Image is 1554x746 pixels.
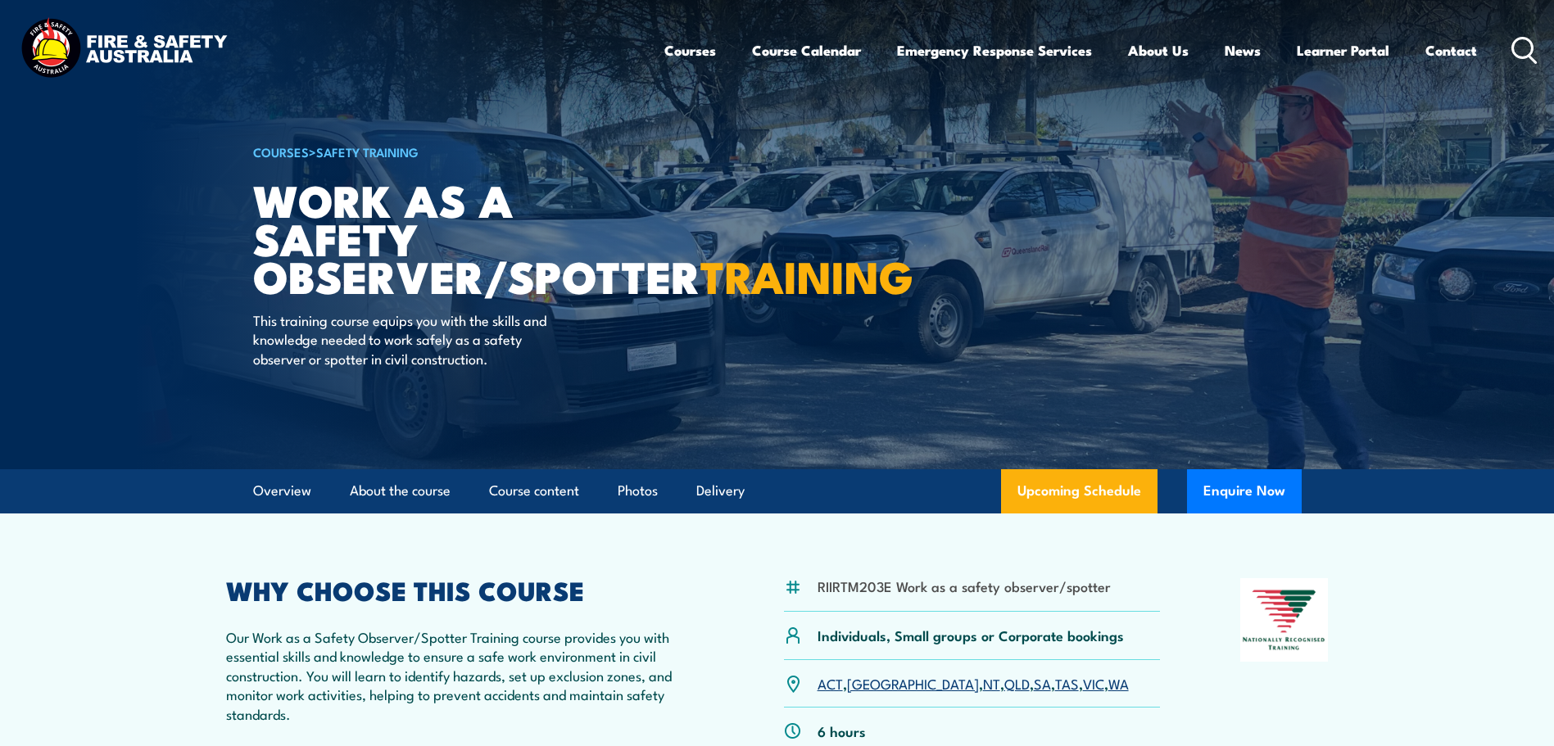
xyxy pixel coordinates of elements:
a: SA [1034,673,1051,693]
a: Contact [1425,29,1477,72]
a: WA [1108,673,1129,693]
p: Individuals, Small groups or Corporate bookings [818,626,1124,644]
a: COURSES [253,142,309,161]
a: ACT [818,673,843,693]
a: Course content [489,469,579,513]
button: Enquire Now [1187,469,1302,513]
a: About the course [350,469,451,513]
a: VIC [1083,673,1104,693]
h1: Work as a Safety Observer/Spotter [253,180,658,295]
strong: TRAINING [700,241,913,309]
p: This training course equips you with the skills and knowledge needed to work safely as a safety o... [253,310,552,368]
h2: WHY CHOOSE THIS COURSE [226,578,705,601]
a: QLD [1004,673,1030,693]
img: Nationally Recognised Training logo. [1240,578,1329,662]
a: NT [983,673,1000,693]
a: Learner Portal [1297,29,1389,72]
a: Upcoming Schedule [1001,469,1158,513]
a: Safety Training [316,142,419,161]
h6: > [253,142,658,161]
li: RIIRTM203E Work as a safety observer/spotter [818,576,1111,595]
p: , , , , , , , [818,674,1129,693]
a: Courses [664,29,716,72]
a: [GEOGRAPHIC_DATA] [847,673,979,693]
a: Emergency Response Services [897,29,1092,72]
a: News [1225,29,1261,72]
a: TAS [1055,673,1079,693]
a: Course Calendar [752,29,861,72]
p: Our Work as a Safety Observer/Spotter Training course provides you with essential skills and know... [226,627,705,723]
a: Photos [618,469,658,513]
a: Delivery [696,469,745,513]
p: 6 hours [818,721,866,740]
a: About Us [1128,29,1189,72]
a: Overview [253,469,311,513]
